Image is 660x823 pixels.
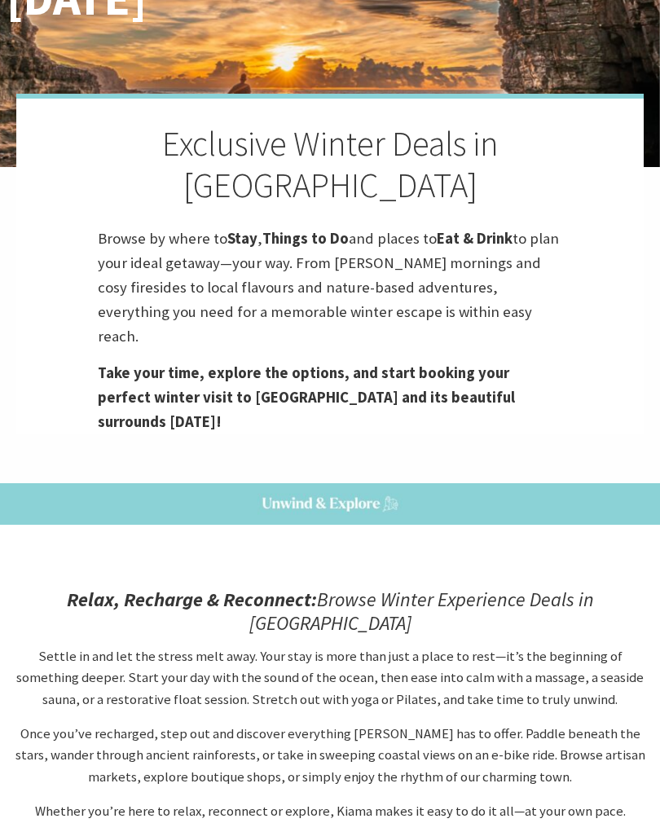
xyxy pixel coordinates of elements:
[227,230,257,249] strong: Stay
[98,364,515,432] strong: Take your time, explore the options, and start booking your perfect winter visit to [GEOGRAPHIC_D...
[437,230,513,249] strong: Eat & Drink
[67,588,594,636] em: Browse Winter Experience Deals in [GEOGRAPHIC_DATA]
[98,124,562,207] h2: Exclusive Winter Deals in [GEOGRAPHIC_DATA]
[7,647,653,712] p: Settle in and let the stress melt away. Your stay is more than just a place to rest—it’s the begi...
[98,227,562,350] p: Browse by where to , and places to to plan your ideal getaway—your way. From [PERSON_NAME] mornin...
[7,724,653,790] p: Once you’ve recharged, step out and discover everything [PERSON_NAME] has to offer. Paddle beneat...
[262,230,349,249] strong: Things to Do
[67,588,317,613] strong: Relax, Recharge & Reconnect:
